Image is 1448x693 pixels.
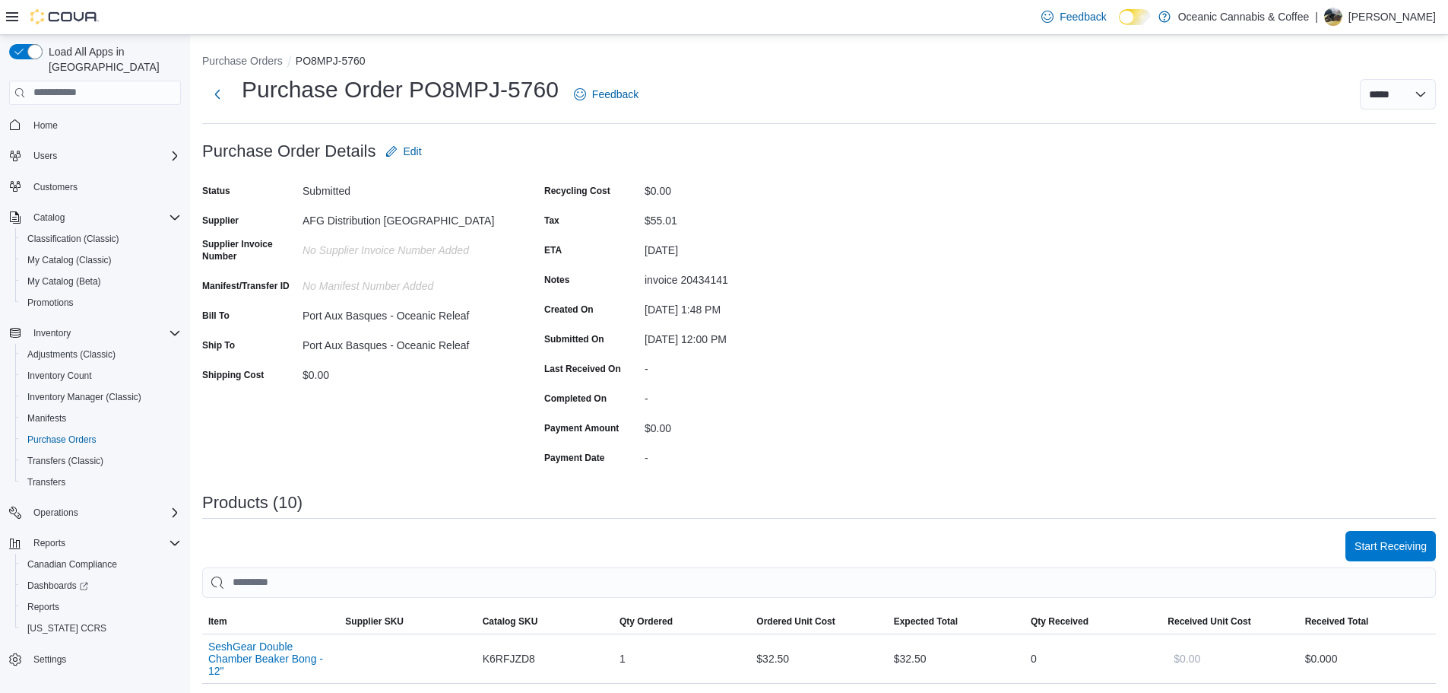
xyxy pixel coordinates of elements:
[202,55,283,67] button: Purchase Orders
[1060,9,1106,24] span: Feedback
[1168,644,1206,674] button: $0.00
[1324,8,1342,26] div: Franki Webb
[544,422,619,434] label: Payment Amount
[303,208,506,227] div: AFG Distribution [GEOGRAPHIC_DATA]
[21,409,72,428] a: Manifests
[379,136,428,167] button: Edit
[27,370,92,382] span: Inventory Count
[1119,25,1120,26] span: Dark Mode
[202,609,339,634] button: Item
[21,272,181,291] span: My Catalog (Beta)
[1348,8,1436,26] p: [PERSON_NAME]
[568,79,645,110] a: Feedback
[894,615,958,628] span: Expected Total
[544,333,604,345] label: Submitted On
[27,476,65,488] span: Transfers
[544,185,610,197] label: Recycling Cost
[27,177,181,196] span: Customers
[1305,615,1369,628] span: Received Total
[27,455,103,467] span: Transfers (Classic)
[15,472,187,493] button: Transfers
[483,615,538,628] span: Catalog SKU
[21,619,181,637] span: Washington CCRS
[21,555,181,574] span: Canadian Compliance
[619,615,673,628] span: Qty Ordered
[1178,8,1310,26] p: Oceanic Cannabis & Coffee
[3,145,187,167] button: Users
[303,238,506,256] div: No Supplier Invoice Number added
[3,648,187,670] button: Settings
[3,114,187,136] button: Home
[1355,539,1427,554] span: Start Receiving
[21,345,122,364] a: Adjustments (Classic)
[27,254,112,266] span: My Catalog (Classic)
[27,412,66,424] span: Manifests
[21,294,80,312] a: Promotions
[645,327,848,345] div: [DATE] 12:00 PM
[21,251,118,269] a: My Catalog (Classic)
[592,87,638,102] span: Feedback
[544,274,569,286] label: Notes
[27,275,101,288] span: My Catalog (Beta)
[1161,609,1298,634] button: Received Unit Cost
[27,601,59,613] span: Reports
[645,268,848,286] div: invoice 20434141
[27,324,77,342] button: Inventory
[15,228,187,250] button: Classification (Classic)
[888,609,1025,634] button: Expected Total
[3,176,187,198] button: Customers
[1168,615,1250,628] span: Received Unit Cost
[27,534,71,552] button: Reports
[15,575,187,596] a: Dashboards
[21,431,103,449] a: Purchase Orders
[613,644,750,674] div: 1
[27,147,181,165] span: Users
[43,44,181,75] span: Load All Apps in [GEOGRAPHIC_DATA]
[15,618,187,639] button: [US_STATE] CCRS
[30,9,99,24] img: Cova
[645,297,848,316] div: [DATE] 1:48 PM
[27,116,64,135] a: Home
[21,473,71,491] a: Transfers
[750,609,887,634] button: Ordered Unit Cost
[202,310,230,322] label: Bill To
[645,179,848,197] div: $0.00
[303,304,506,322] div: Port Aux Basques - Oceanic Releaf
[15,271,187,292] button: My Catalog (Beta)
[21,409,181,428] span: Manifests
[208,641,333,677] button: SeshGear Double Chamber Beaker Bong - 12"
[27,208,181,227] span: Catalog
[3,532,187,554] button: Reports
[202,238,296,262] label: Supplier Invoice Number
[21,388,147,406] a: Inventory Manager (Classic)
[21,473,181,491] span: Transfers
[15,250,187,271] button: My Catalog (Classic)
[303,333,506,351] div: Port Aux Basques - Oceanic Releaf
[27,208,71,227] button: Catalog
[15,292,187,313] button: Promotions
[27,116,181,135] span: Home
[544,363,621,375] label: Last Received On
[21,367,98,385] a: Inventory Count
[483,650,535,668] span: K6RFJZD8
[27,650,72,669] a: Settings
[303,179,506,197] div: Submitted
[15,408,187,429] button: Manifests
[208,615,227,628] span: Item
[544,452,604,464] label: Payment Date
[27,504,84,522] button: Operations
[345,615,404,628] span: Supplier SKU
[21,598,65,616] a: Reports
[202,339,235,351] label: Ship To
[15,386,187,408] button: Inventory Manager (Classic)
[21,272,107,291] a: My Catalog (Beta)
[27,504,181,522] span: Operations
[15,365,187,386] button: Inventory Count
[27,178,84,196] a: Customers
[544,215,559,227] label: Tax
[33,653,66,666] span: Settings
[202,79,233,110] button: Next
[1315,8,1318,26] p: |
[756,615,835,628] span: Ordered Unit Cost
[3,207,187,228] button: Catalog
